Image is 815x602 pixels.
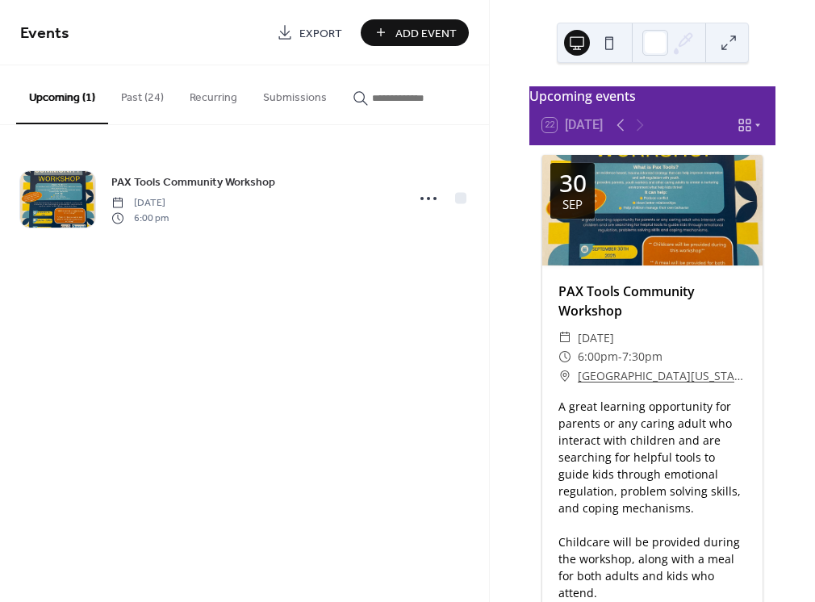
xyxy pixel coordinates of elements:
span: [DATE] [578,328,614,348]
span: - [618,347,622,366]
a: Export [265,19,354,46]
div: ​ [558,347,571,366]
span: Export [299,25,342,42]
span: Events [20,18,69,49]
span: 7:30pm [622,347,662,366]
span: 6:00pm [578,347,618,366]
div: ​ [558,366,571,386]
div: ​ [558,328,571,348]
button: Recurring [177,65,250,123]
button: Submissions [250,65,340,123]
div: 30 [559,171,587,195]
span: [DATE] [111,196,169,211]
div: Upcoming events [529,86,775,106]
a: [GEOGRAPHIC_DATA][US_STATE], [STREET_ADDRESS] [578,366,746,386]
button: Add Event [361,19,469,46]
div: Sep [562,199,583,211]
button: Past (24) [108,65,177,123]
span: PAX Tools Community Workshop [111,174,275,191]
span: Add Event [395,25,457,42]
div: A great learning opportunity for parents or any caring adult who interact with children and are s... [542,398,763,601]
button: Upcoming (1) [16,65,108,124]
div: PAX Tools Community Workshop [542,282,763,320]
span: 6:00 pm [111,211,169,225]
a: PAX Tools Community Workshop [111,173,275,191]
